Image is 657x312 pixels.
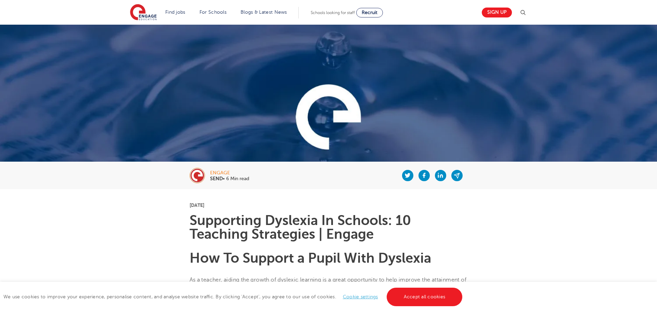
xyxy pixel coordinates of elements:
[190,203,468,208] p: [DATE]
[241,10,287,15] a: Blogs & Latest News
[210,176,249,181] p: • 6 Min read
[210,176,223,181] b: SEND
[130,4,157,21] img: Engage Education
[199,10,227,15] a: For Schools
[387,288,463,306] a: Accept all cookies
[343,294,378,299] a: Cookie settings
[190,250,431,266] b: How To Support a Pupil With Dyslexia
[190,214,468,241] h1: Supporting Dyslexia In Schools: 10 Teaching Strategies | Engage
[190,277,467,310] span: As a teacher, aiding the growth of dyslexic learning is a great opportunity to help improve the a...
[482,8,512,17] a: Sign up
[356,8,383,17] a: Recruit
[210,171,249,175] div: engage
[165,10,185,15] a: Find jobs
[311,10,355,15] span: Schools looking for staff
[3,294,464,299] span: We use cookies to improve your experience, personalise content, and analyse website traffic. By c...
[362,10,377,15] span: Recruit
